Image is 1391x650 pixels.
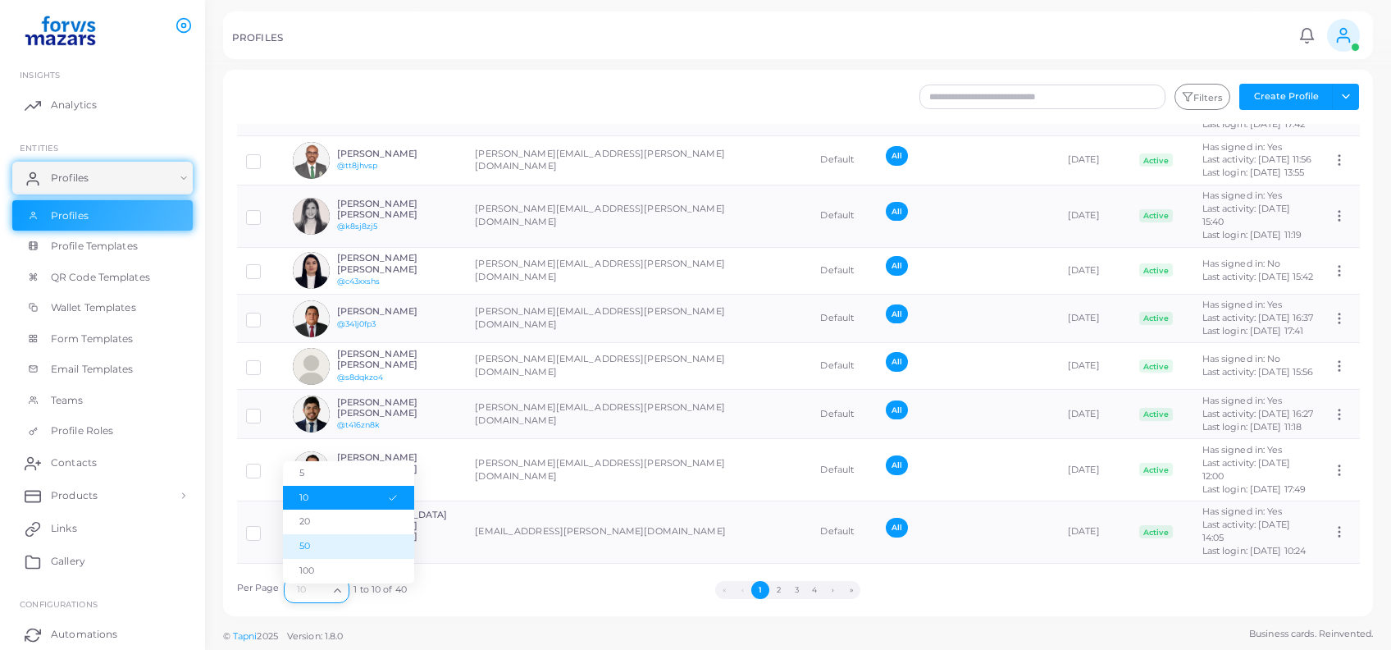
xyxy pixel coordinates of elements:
span: 2025 [257,629,277,643]
span: Last login: [DATE] 11:19 [1202,229,1302,240]
span: Active [1139,359,1174,373]
a: Links [12,512,193,545]
img: avatar [293,252,330,289]
button: Go to page 3 [787,581,805,599]
td: Default [811,439,877,501]
a: Gallery [12,545,193,578]
a: @tt8jhvsp [337,161,378,170]
span: Last login: [DATE] 10:24 [1202,545,1307,556]
a: Email Templates [12,354,193,385]
a: Products [12,479,193,512]
span: Form Templates [51,332,134,346]
span: Last activity: [DATE] 16:37 [1202,312,1314,323]
span: Active [1139,312,1174,325]
td: Default [811,185,877,247]
span: Gallery [51,554,85,569]
span: Automations [51,627,117,642]
span: Last login: [DATE] 11:18 [1202,421,1302,433]
span: Active [1139,153,1174,167]
td: [PERSON_NAME][EMAIL_ADDRESS][PERSON_NAME][DOMAIN_NAME] [466,390,811,439]
span: Active [1139,525,1174,538]
span: All [886,202,908,221]
td: [PERSON_NAME][EMAIL_ADDRESS][PERSON_NAME][DOMAIN_NAME] [466,136,811,185]
a: Profiles [12,162,193,195]
span: Business cards. Reinvented. [1249,627,1373,641]
span: Contacts [51,455,97,470]
span: All [886,256,908,275]
span: Has signed in: Yes [1202,299,1283,310]
span: Profiles [51,171,89,185]
span: ENTITIES [20,143,58,153]
a: Profiles [12,200,193,231]
td: [DATE] [1059,343,1130,390]
td: Default [811,563,877,611]
span: 1 to 10 of 40 [353,584,406,597]
button: Filters [1174,84,1230,110]
span: All [886,304,908,323]
span: Active [1139,463,1174,476]
img: avatar [293,300,330,337]
img: avatar [293,451,330,488]
span: All [886,401,908,419]
span: All [886,352,908,371]
h5: PROFILES [232,32,283,43]
td: Default [811,294,877,343]
span: Profile Roles [51,423,113,438]
a: @341j0fp3 [337,319,376,328]
td: [PERSON_NAME][EMAIL_ADDRESS][PERSON_NAME][DOMAIN_NAME] [466,185,811,247]
span: QR Code Templates [51,270,150,285]
span: Active [1139,209,1174,222]
span: Profile Templates [51,239,138,254]
a: @c43xxshs [337,277,381,286]
td: [PERSON_NAME][EMAIL_ADDRESS][PERSON_NAME][DOMAIN_NAME] [466,294,811,343]
span: Links [51,521,77,536]
span: Last login: [DATE] 13:55 [1202,167,1305,178]
td: [DATE] [1059,563,1130,611]
a: Profile Templates [12,231,193,262]
a: Wallet Templates [12,292,193,323]
a: QR Code Templates [12,262,193,293]
td: [DATE] [1059,185,1130,247]
button: Go to page 4 [805,581,823,599]
h6: [PERSON_NAME] [PERSON_NAME] [337,349,458,370]
h6: [PERSON_NAME] [PERSON_NAME] [337,452,458,474]
span: Last activity: [DATE] 15:40 [1202,203,1290,227]
button: Go to page 1 [751,581,769,599]
a: @t416zn8k [337,420,381,429]
span: Last login: [DATE] 17:42 [1202,118,1306,130]
button: Go to last page [842,581,860,599]
a: Contacts [12,446,193,479]
span: Wallet Templates [51,300,136,315]
td: [PERSON_NAME][EMAIL_ADDRESS][PERSON_NAME][DOMAIN_NAME] [466,439,811,501]
a: Tapni [233,630,258,642]
td: [PERSON_NAME][EMAIL_ADDRESS][PERSON_NAME][DOMAIN_NAME] [466,343,811,390]
li: 5 [283,461,414,486]
td: Default [811,390,877,439]
span: Has signed in: Yes [1202,395,1283,406]
span: Active [1139,263,1174,277]
a: @s8dqkzo4 [337,373,384,382]
h6: [PERSON_NAME] [PERSON_NAME] [337,253,458,274]
img: logo [15,16,106,46]
td: [PERSON_NAME][EMAIL_ADDRESS][PERSON_NAME][DOMAIN_NAME] [466,247,811,294]
li: 50 [283,534,414,559]
img: avatar [293,198,330,235]
img: avatar [293,396,330,433]
button: Create Profile [1239,84,1333,110]
span: Products [51,488,98,503]
a: Analytics [12,89,193,121]
span: Has signed in: Yes [1202,444,1283,455]
span: All [886,455,908,474]
button: Go to next page [824,581,842,599]
h6: [PERSON_NAME] [PERSON_NAME] [337,199,458,220]
span: All [886,518,908,537]
span: Last activity: [DATE] 15:42 [1202,271,1314,282]
span: Has signed in: No [1202,353,1281,364]
a: Profile Roles [12,415,193,446]
h6: [PERSON_NAME] [337,149,458,159]
td: Default [811,136,877,185]
a: Form Templates [12,323,193,355]
span: Profiles [51,208,89,223]
span: Has signed in: Yes [1202,190,1283,201]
